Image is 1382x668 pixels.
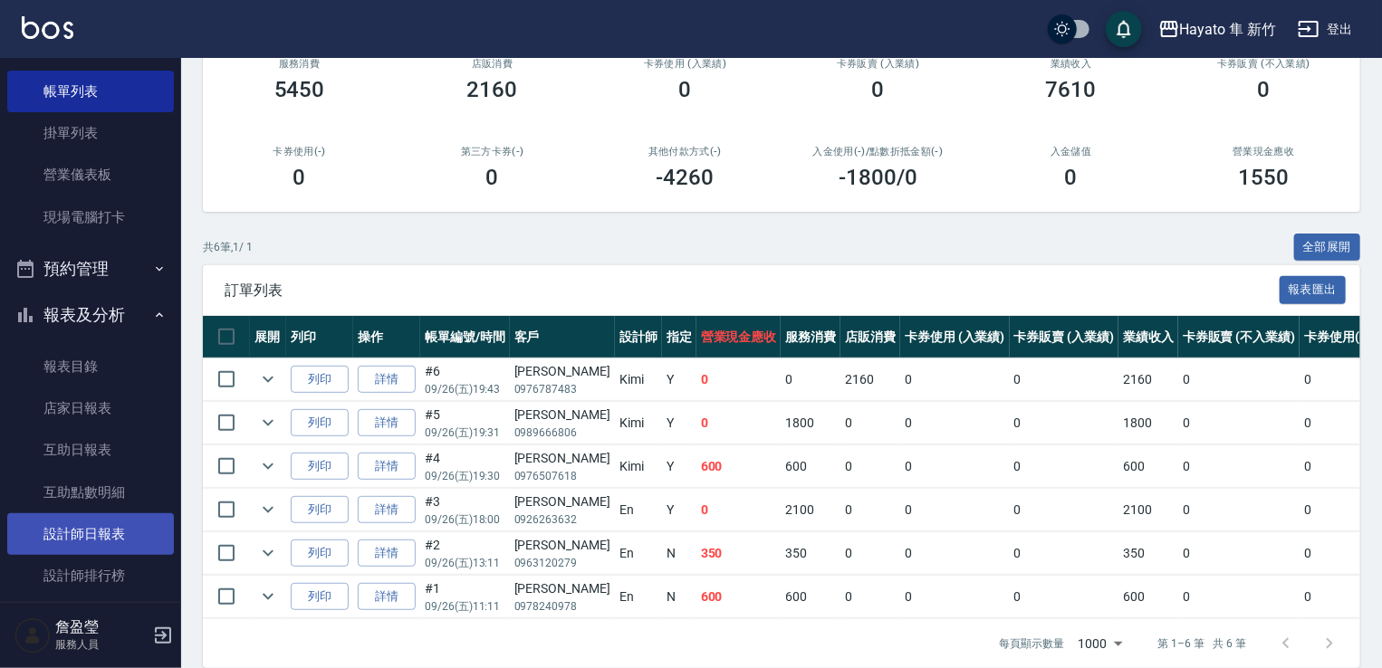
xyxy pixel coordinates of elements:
td: Kimi [615,445,662,488]
a: 設計師日報表 [7,513,174,555]
a: 現場電腦打卡 [7,196,174,238]
td: Kimi [615,358,662,401]
td: 0 [1300,532,1374,575]
div: 1000 [1071,619,1129,668]
td: 600 [1118,576,1178,618]
h2: 業績收入 [996,58,1146,70]
p: 0976787483 [514,381,610,397]
h2: 卡券使用 (入業績) [610,58,760,70]
td: 600 [1118,445,1178,488]
td: Y [662,489,696,531]
td: 350 [781,532,840,575]
img: Logo [22,16,73,39]
a: 互助日報表 [7,429,174,471]
button: Hayato 隼 新竹 [1151,11,1283,48]
th: 店販消費 [840,316,900,358]
button: expand row [254,366,282,393]
th: 展開 [250,316,286,358]
h2: 卡券販賣 (入業績) [803,58,953,70]
td: 0 [840,576,900,618]
a: 帳單列表 [7,71,174,112]
p: 每頁顯示數量 [999,635,1064,652]
td: 0 [900,532,1010,575]
td: N [662,532,696,575]
td: 0 [1178,532,1300,575]
th: 指定 [662,316,696,358]
img: Person [14,617,51,654]
h3: -4260 [657,165,715,190]
td: 350 [1118,532,1178,575]
td: 2160 [840,358,900,401]
button: 列印 [291,496,349,524]
h2: 其他付款方式(-) [610,146,760,157]
div: [PERSON_NAME] [514,362,610,381]
div: [PERSON_NAME] [514,579,610,598]
div: [PERSON_NAME] [514,536,610,555]
th: 操作 [353,316,420,358]
div: Hayato 隼 新竹 [1180,18,1276,41]
a: 詳情 [358,496,416,524]
p: 09/26 (五) 19:30 [425,468,505,484]
a: 詳情 [358,409,416,437]
a: 報表目錄 [7,346,174,387]
td: 600 [781,576,840,618]
td: 600 [696,445,782,488]
p: 09/26 (五) 19:43 [425,381,505,397]
button: expand row [254,539,282,567]
button: expand row [254,409,282,436]
th: 設計師 [615,316,662,358]
td: 0 [1010,402,1119,444]
p: 0926263632 [514,511,610,528]
button: 預約管理 [7,245,174,292]
p: 第 1–6 筆 共 6 筆 [1158,635,1246,652]
a: 營業儀表板 [7,154,174,196]
button: 報表及分析 [7,291,174,339]
td: #3 [420,489,510,531]
h3: 7610 [1046,77,1097,102]
td: 600 [696,576,782,618]
h2: 卡券使用(-) [225,146,374,157]
h3: 0 [1258,77,1271,102]
h3: 0 [486,165,499,190]
h3: 0 [1065,165,1078,190]
h2: 入金儲值 [996,146,1146,157]
td: 0 [1178,402,1300,444]
td: 1800 [781,402,840,444]
p: 共 6 筆, 1 / 1 [203,239,253,255]
h3: 服務消費 [225,58,374,70]
p: 0963120279 [514,555,610,571]
h3: 2160 [467,77,518,102]
a: 店家日報表 [7,387,174,429]
th: 營業現金應收 [696,316,782,358]
a: 詳情 [358,539,416,568]
h3: -1800 /0 [839,165,917,190]
p: 0989666806 [514,425,610,441]
h3: 0 [293,165,306,190]
a: 詳情 [358,583,416,611]
td: 600 [781,445,840,488]
button: expand row [254,453,282,480]
td: 2100 [1118,489,1178,531]
td: 2160 [1118,358,1178,401]
td: #4 [420,445,510,488]
a: 報表匯出 [1280,281,1347,298]
span: 訂單列表 [225,282,1280,300]
td: 0 [840,532,900,575]
h3: 5450 [274,77,325,102]
th: 帳單編號/時間 [420,316,510,358]
td: Kimi [615,402,662,444]
h3: 1550 [1239,165,1290,190]
th: 卡券販賣 (入業績) [1010,316,1119,358]
td: N [662,576,696,618]
td: 0 [900,445,1010,488]
button: expand row [254,583,282,610]
td: Y [662,358,696,401]
button: save [1106,11,1142,47]
td: 0 [840,489,900,531]
td: Y [662,445,696,488]
th: 業績收入 [1118,316,1178,358]
td: 0 [1010,576,1119,618]
button: 列印 [291,539,349,568]
p: 0976507618 [514,468,610,484]
th: 列印 [286,316,353,358]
